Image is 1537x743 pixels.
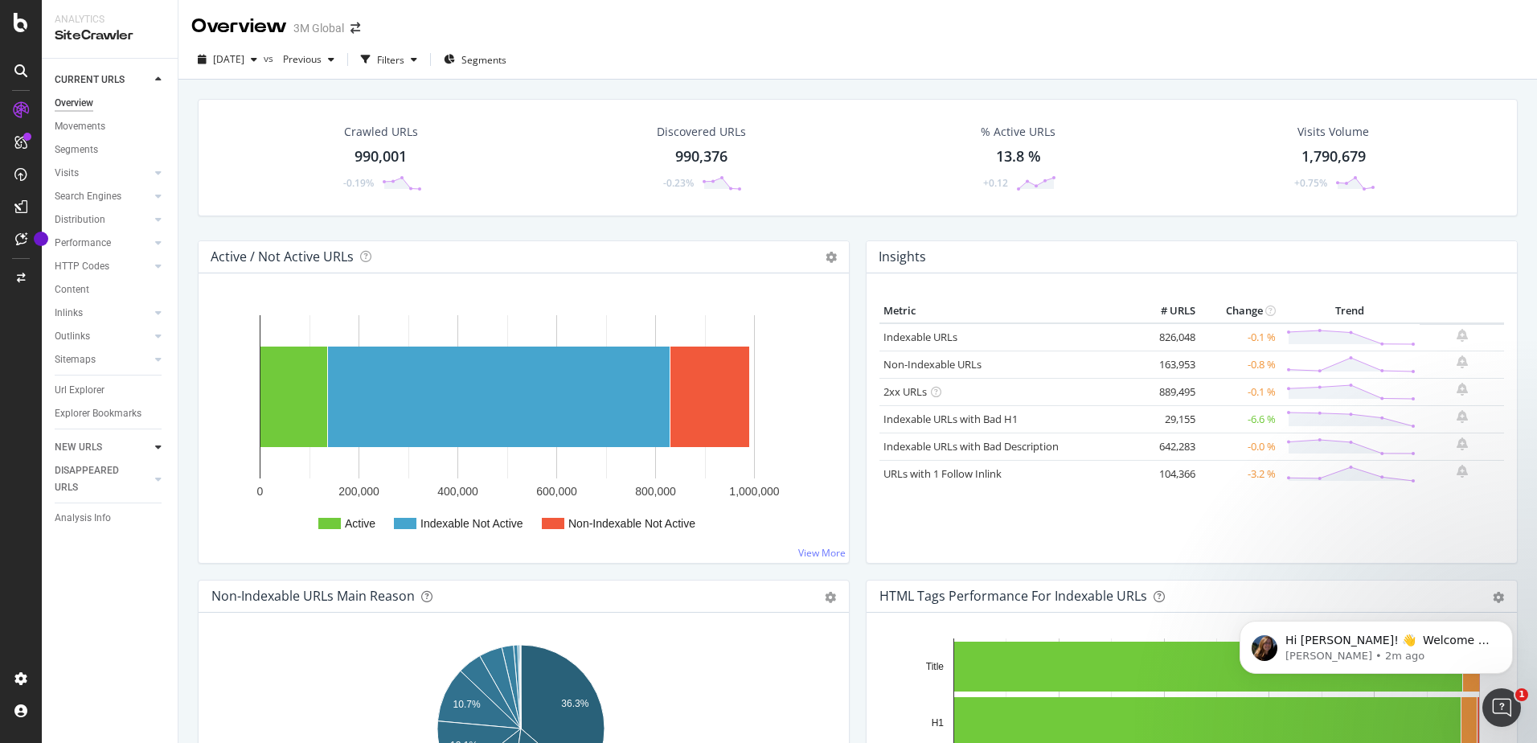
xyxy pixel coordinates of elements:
[1294,176,1327,190] div: +0.75%
[55,510,111,527] div: Analysis Info
[568,517,695,530] text: Non-Indexable Not Active
[55,142,98,158] div: Segments
[1482,688,1521,727] iframe: Intercom live chat
[277,52,322,66] span: Previous
[826,252,837,263] i: Options
[293,20,344,36] div: 3M Global
[461,53,506,67] span: Segments
[34,232,48,246] div: Tooltip anchor
[377,53,404,67] div: Filters
[55,351,96,368] div: Sitemaps
[1199,323,1280,351] td: -0.1 %
[55,235,150,252] a: Performance
[264,51,277,65] span: vs
[191,47,264,72] button: [DATE]
[55,328,150,345] a: Outlinks
[879,588,1147,604] div: HTML Tags Performance for Indexable URLs
[55,281,166,298] a: Content
[55,235,111,252] div: Performance
[55,165,79,182] div: Visits
[1135,405,1199,433] td: 29,155
[55,13,165,27] div: Analytics
[55,405,166,422] a: Explorer Bookmarks
[55,27,165,45] div: SiteCrawler
[211,299,830,550] svg: A chart.
[932,717,945,729] text: H1
[1199,405,1280,433] td: -6.6 %
[1457,465,1468,478] div: bell-plus
[879,246,926,268] h4: Insights
[798,546,846,560] a: View More
[675,146,728,167] div: 990,376
[883,439,1059,454] a: Indexable URLs with Bad Description
[191,13,287,40] div: Overview
[55,305,83,322] div: Inlinks
[55,382,105,399] div: Url Explorer
[355,146,407,167] div: 990,001
[55,95,93,112] div: Overview
[55,439,150,456] a: NEW URLS
[1457,410,1468,423] div: bell-plus
[55,211,105,228] div: Distribution
[55,351,150,368] a: Sitemaps
[55,211,150,228] a: Distribution
[1199,433,1280,460] td: -0.0 %
[1199,351,1280,378] td: -0.8 %
[1199,378,1280,405] td: -0.1 %
[257,485,264,498] text: 0
[211,588,415,604] div: Non-Indexable URLs Main Reason
[355,47,424,72] button: Filters
[561,698,588,709] text: 36.3%
[277,47,341,72] button: Previous
[55,188,121,205] div: Search Engines
[55,462,136,496] div: DISAPPEARED URLS
[1135,460,1199,487] td: 104,366
[55,439,102,456] div: NEW URLS
[55,72,125,88] div: CURRENT URLS
[883,330,957,344] a: Indexable URLs
[338,485,379,498] text: 200,000
[536,485,577,498] text: 600,000
[55,188,150,205] a: Search Engines
[1457,329,1468,342] div: bell-plus
[883,466,1002,481] a: URLs with 1 Follow Inlink
[437,485,478,498] text: 400,000
[55,165,150,182] a: Visits
[55,305,150,322] a: Inlinks
[350,23,360,34] div: arrow-right-arrow-left
[635,485,676,498] text: 800,000
[883,357,982,371] a: Non-Indexable URLs
[55,258,109,275] div: HTTP Codes
[1135,378,1199,405] td: 889,495
[55,118,105,135] div: Movements
[55,142,166,158] a: Segments
[926,661,945,672] text: Title
[55,281,89,298] div: Content
[55,405,141,422] div: Explorer Bookmarks
[1199,299,1280,323] th: Change
[55,382,166,399] a: Url Explorer
[1135,299,1199,323] th: # URLS
[883,384,927,399] a: 2xx URLs
[1199,460,1280,487] td: -3.2 %
[344,124,418,140] div: Crawled URLs
[1457,355,1468,368] div: bell-plus
[981,124,1055,140] div: % Active URLs
[1457,437,1468,450] div: bell-plus
[420,517,523,530] text: Indexable Not Active
[657,124,746,140] div: Discovered URLs
[55,462,150,496] a: DISAPPEARED URLS
[729,485,779,498] text: 1,000,000
[1515,688,1528,701] span: 1
[55,118,166,135] a: Movements
[983,176,1008,190] div: +0.12
[55,95,166,112] a: Overview
[1280,299,1420,323] th: Trend
[437,47,513,72] button: Segments
[213,52,244,66] span: 2025 Sep. 14th
[663,176,694,190] div: -0.23%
